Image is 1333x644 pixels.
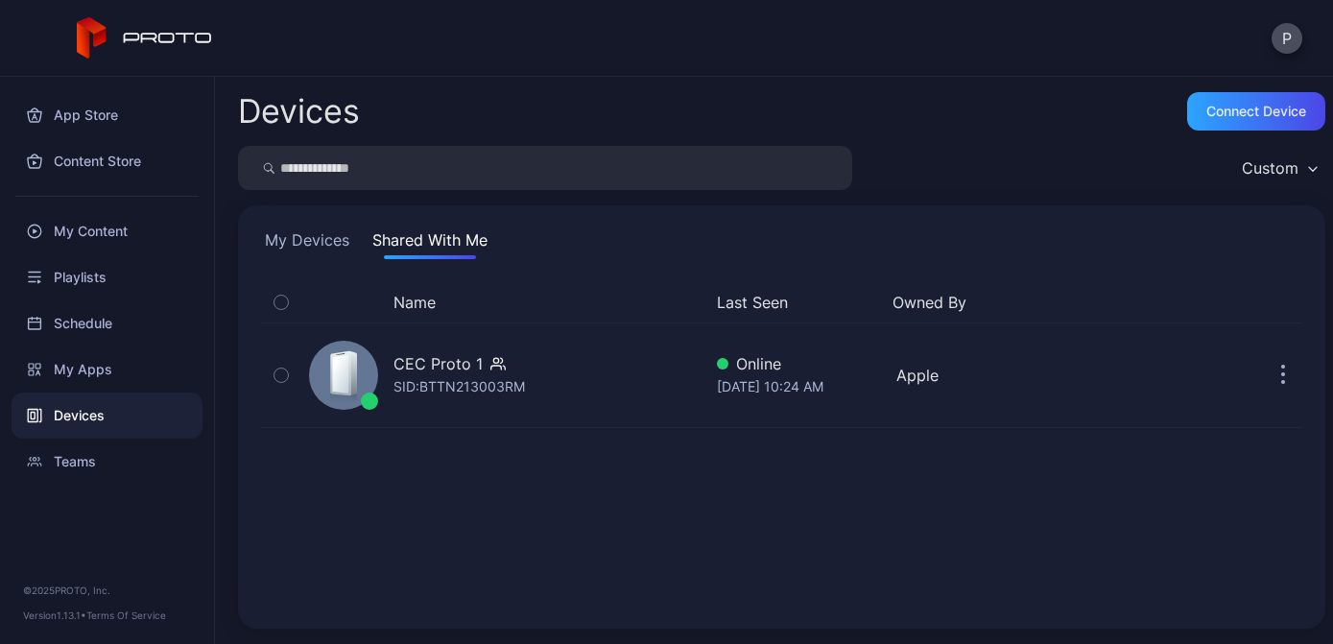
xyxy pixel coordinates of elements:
a: Terms Of Service [86,609,166,621]
button: Owned By [893,291,1053,314]
div: © 2025 PROTO, Inc. [23,583,191,598]
button: Last Seen [717,291,877,314]
button: Connect device [1187,92,1325,131]
span: Version 1.13.1 • [23,609,86,621]
h2: Devices [238,94,360,129]
div: SID: BTTN213003RM [393,375,525,398]
a: My Content [12,208,202,254]
button: Name [393,291,436,314]
a: My Apps [12,346,202,393]
button: Shared With Me [369,228,491,259]
div: Apple [896,364,1060,387]
button: P [1272,23,1302,54]
div: Options [1264,291,1302,314]
a: Content Store [12,138,202,184]
a: App Store [12,92,202,138]
div: CEC Proto 1 [393,352,483,375]
a: Playlists [12,254,202,300]
div: Custom [1242,158,1298,178]
a: Devices [12,393,202,439]
a: Schedule [12,300,202,346]
button: Custom [1232,146,1325,190]
div: Connect device [1206,104,1306,119]
div: [DATE] 10:24 AM [717,375,881,398]
button: My Devices [261,228,353,259]
div: Online [717,352,881,375]
a: Teams [12,439,202,485]
div: Update Device [1068,291,1241,314]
